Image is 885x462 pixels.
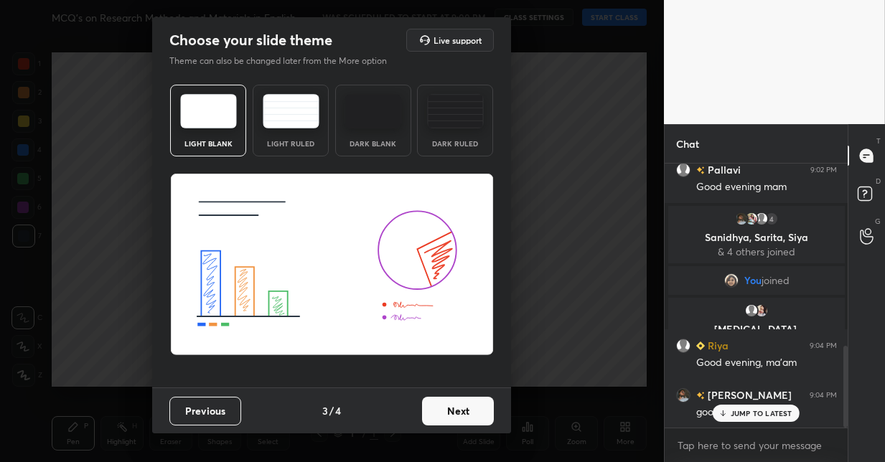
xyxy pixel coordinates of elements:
img: Learner_Badge_beginner_1_8b307cf2a0.svg [696,341,705,350]
div: good evening ma'am [696,405,837,420]
p: G [875,216,881,227]
div: 9:04 PM [810,391,837,400]
div: Dark Ruled [426,140,484,147]
img: a7ac6fe6eda44e07ab3709a94de7a6bd.jpg [724,273,738,288]
p: D [876,176,881,187]
p: Theme can also be changed later from the More option [169,55,402,67]
img: default.png [754,212,769,226]
button: Previous [169,397,241,425]
div: 9:02 PM [810,166,837,174]
h4: 4 [335,403,341,418]
p: Chat [665,125,711,163]
img: no-rating-badge.077c3623.svg [696,166,705,174]
div: grid [665,164,848,428]
p: Sanidhya, Sarita, Siya [677,232,836,243]
h5: Live support [434,36,482,44]
div: 4 [764,212,779,226]
h4: 3 [322,403,328,418]
p: JUMP TO LATEST [731,409,792,418]
div: 9:04 PM [810,341,837,350]
img: default.png [744,303,759,318]
img: 731af4d50a924cfcacbdd0ae77040319.jpg [676,388,690,402]
img: darkRuledTheme.de295e13.svg [427,94,484,128]
img: 731af4d50a924cfcacbdd0ae77040319.jpg [734,212,749,226]
img: lightTheme.e5ed3b09.svg [180,94,237,128]
h6: [PERSON_NAME] [705,387,792,402]
button: Next [422,397,494,425]
div: Light Blank [179,140,237,147]
p: [MEDICAL_DATA], [PERSON_NAME] [677,324,836,346]
img: default.png [676,163,690,177]
h4: / [329,403,334,418]
span: You [744,275,761,286]
img: fc845650a92c410892d56f3e3b63f27c.jpg [754,303,769,318]
h2: Choose your slide theme [169,31,332,49]
h6: Pallavi [705,162,741,177]
p: T [876,136,881,146]
div: Good evening mam [696,180,837,194]
div: Dark Blank [345,140,402,147]
img: lightThemeBanner.fbc32fad.svg [170,174,494,356]
img: default.png [676,339,690,353]
img: no-rating-badge.077c3623.svg [696,392,705,400]
span: joined [761,275,789,286]
div: Good evening, ma'am [696,356,837,370]
img: 188232305d11438db8a10b4521989835.jpg [744,212,759,226]
div: Light Ruled [262,140,319,147]
p: & 4 others joined [677,246,836,258]
img: darkTheme.f0cc69e5.svg [345,94,401,128]
img: lightRuledTheme.5fabf969.svg [263,94,319,128]
h6: Riya [705,338,729,353]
